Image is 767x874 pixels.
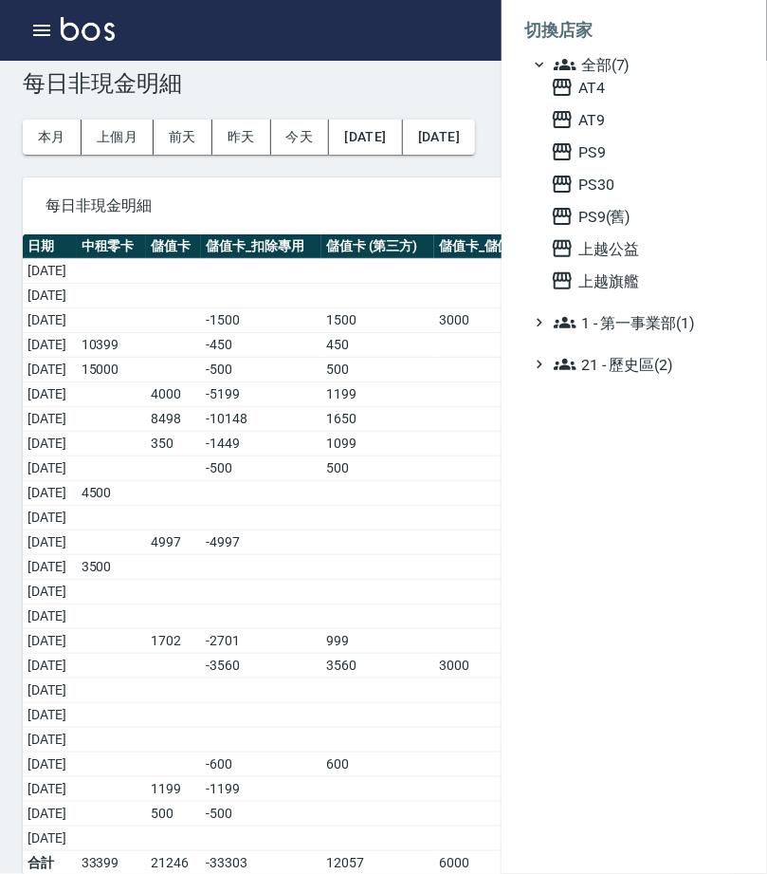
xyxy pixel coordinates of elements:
[551,237,737,260] span: 上越公益
[551,76,737,99] span: AT4
[551,140,737,163] span: PS9
[554,53,737,76] span: 全部(7)
[551,205,737,228] span: PS9(舊)
[551,270,737,292] span: 上越旗艦
[551,173,737,195] span: PS30
[551,108,737,131] span: AT9
[524,8,744,53] li: 切換店家
[554,311,737,334] span: 1 - 第一事業部(1)
[554,353,737,376] span: 21 - 歷史區(2)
